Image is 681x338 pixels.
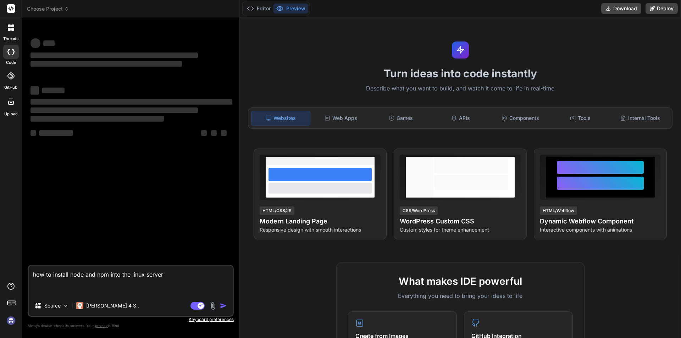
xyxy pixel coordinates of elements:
p: [PERSON_NAME] 4 S.. [86,302,139,309]
span: ‌ [221,130,227,136]
h4: WordPress Custom CSS [400,216,521,226]
div: HTML/Webflow [540,206,577,215]
h1: Turn ideas into code instantly [244,67,677,80]
p: Everything you need to bring your ideas to life [348,292,573,300]
label: threads [3,36,18,42]
div: Websites [251,111,310,126]
p: Interactive components with animations [540,226,661,233]
button: Download [601,3,641,14]
p: Always double-check its answers. Your in Bind [28,322,234,329]
div: Components [491,111,550,126]
label: GitHub [4,84,17,90]
div: Games [372,111,430,126]
span: ‌ [31,130,36,136]
h4: Modern Landing Page [260,216,381,226]
button: Preview [273,4,308,13]
div: APIs [431,111,490,126]
button: Deploy [646,3,678,14]
label: code [6,60,16,66]
p: Custom styles for theme enhancement [400,226,521,233]
span: ‌ [31,52,198,58]
img: icon [220,302,227,309]
div: Web Apps [312,111,370,126]
span: privacy [95,323,108,328]
span: ‌ [42,88,65,93]
h4: Dynamic Webflow Component [540,216,661,226]
span: ‌ [31,107,198,113]
textarea: how to install node and npm into the linux server [29,266,233,296]
div: HTML/CSS/JS [260,206,294,215]
div: Tools [551,111,610,126]
span: ‌ [31,38,40,48]
div: Internal Tools [611,111,669,126]
span: ‌ [31,61,182,67]
p: Responsive design with smooth interactions [260,226,381,233]
h2: What makes IDE powerful [348,274,573,289]
button: Editor [244,4,273,13]
span: ‌ [31,99,232,105]
span: ‌ [201,130,207,136]
img: signin [5,315,17,327]
span: Choose Project [27,5,69,12]
label: Upload [4,111,18,117]
p: Keyboard preferences [28,317,234,322]
p: Source [44,302,61,309]
p: Describe what you want to build, and watch it come to life in real-time [244,84,677,93]
span: ‌ [39,130,73,136]
span: ‌ [211,130,217,136]
img: attachment [209,302,217,310]
span: ‌ [43,40,55,46]
span: ‌ [31,86,39,95]
span: ‌ [31,116,164,122]
div: CSS/WordPress [400,206,438,215]
img: Claude 4 Sonnet [76,302,83,309]
img: Pick Models [63,303,69,309]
